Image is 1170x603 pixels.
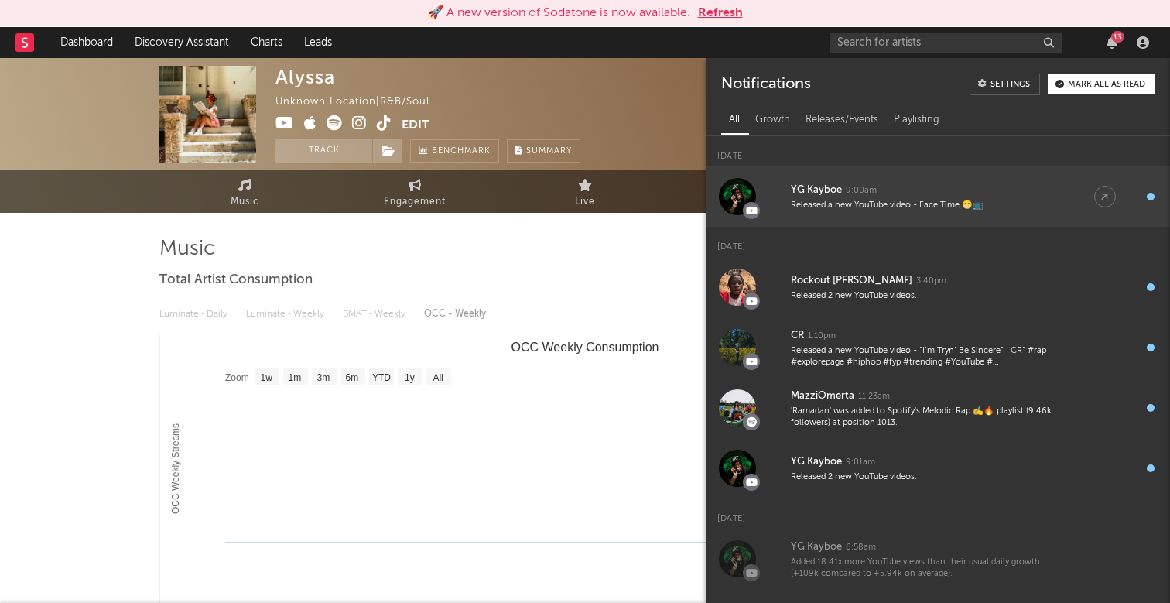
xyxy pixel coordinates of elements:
[330,170,500,213] a: Engagement
[706,499,1170,529] div: [DATE]
[846,457,875,468] div: 9:01am
[402,115,429,135] button: Edit
[511,341,659,354] text: OCC Weekly Consumption
[791,290,1063,302] div: Released 2 new YouTube videos.
[721,107,747,133] div: All
[791,387,854,406] div: MazziOmerta
[1048,74,1155,94] button: Mark all as read
[830,33,1062,53] input: Search for artists
[275,66,335,88] div: Alyssa
[798,107,886,133] div: Releases/Events
[791,272,912,290] div: Rockout [PERSON_NAME]
[970,74,1040,95] a: Settings
[858,391,890,403] div: 11:23am
[747,107,798,133] div: Growth
[317,372,330,383] text: 3m
[50,27,124,58] a: Dashboard
[372,372,391,383] text: YTD
[124,27,240,58] a: Discovery Assistant
[1107,36,1117,49] button: 13
[791,557,1063,581] div: Added 18.41x more YouTube views than their usual daily growth (+109k compared to +5.94k on average).
[706,438,1170,499] a: YG Kayboe9:01amReleased 2 new YouTube videos.
[721,74,810,95] div: Notifications
[791,453,842,471] div: YG Kayboe
[791,471,1063,483] div: Released 2 new YouTube videos.
[670,170,840,213] a: Audience
[808,331,836,342] div: 1:10pm
[706,257,1170,317] a: Rockout [PERSON_NAME]3:40pmReleased 2 new YouTube videos.
[293,27,343,58] a: Leads
[886,107,947,133] div: Playlisting
[159,271,313,290] span: Total Artist Consumption
[706,166,1170,227] a: YG Kayboe9:00amReleased a new YouTube video - Face Time 😁📺.
[507,139,580,163] button: Summary
[846,542,876,553] div: 6:58am
[500,170,670,213] a: Live
[240,27,293,58] a: Charts
[706,227,1170,257] div: [DATE]
[990,81,1030,89] div: Settings
[916,276,946,287] div: 3:40pm
[1068,81,1145,89] div: Mark all as read
[706,317,1170,378] a: CR1:10pmReleased a new YouTube video - “I’m Tryn’ Be Sincere” | CR” #rap #explorepage #hiphop #fy...
[1111,31,1124,43] div: 13
[791,345,1063,369] div: Released a new YouTube video - “I’m Tryn’ Be Sincere” | CR” #rap #explorepage #hiphop #fyp #trend...
[575,193,595,211] span: Live
[791,327,804,345] div: CR
[698,4,743,22] button: Refresh
[433,372,443,383] text: All
[706,136,1170,166] div: [DATE]
[159,170,330,213] a: Music
[275,93,447,111] div: Unknown Location | R&B/Soul
[346,372,359,383] text: 6m
[432,142,491,161] span: Benchmark
[405,372,415,383] text: 1y
[261,372,273,383] text: 1w
[289,372,302,383] text: 1m
[791,200,1063,211] div: Released a new YouTube video - Face Time 😁📺.
[791,181,842,200] div: YG Kayboe
[170,423,181,514] text: OCC Weekly Streams
[410,139,499,163] a: Benchmark
[706,529,1170,589] a: YG Kayboe6:58amAdded 18.41x more YouTube views than their usual daily growth (+109k compared to +...
[384,193,446,211] span: Engagement
[846,185,877,197] div: 9:00am
[231,193,259,211] span: Music
[428,4,690,22] div: 🚀 A new version of Sodatone is now available.
[791,406,1063,430] div: 'Ramadan' was added to Spotify's Melodic Rap ✍️🔥 playlist (9.46k followers) at position 1013.
[225,372,249,383] text: Zoom
[706,378,1170,438] a: MazziOmerta11:23am'Ramadan' was added to Spotify's Melodic Rap ✍️🔥 playlist (9.46k followers) at ...
[275,139,372,163] button: Track
[526,147,572,156] span: Summary
[791,538,842,557] div: YG Kayboe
